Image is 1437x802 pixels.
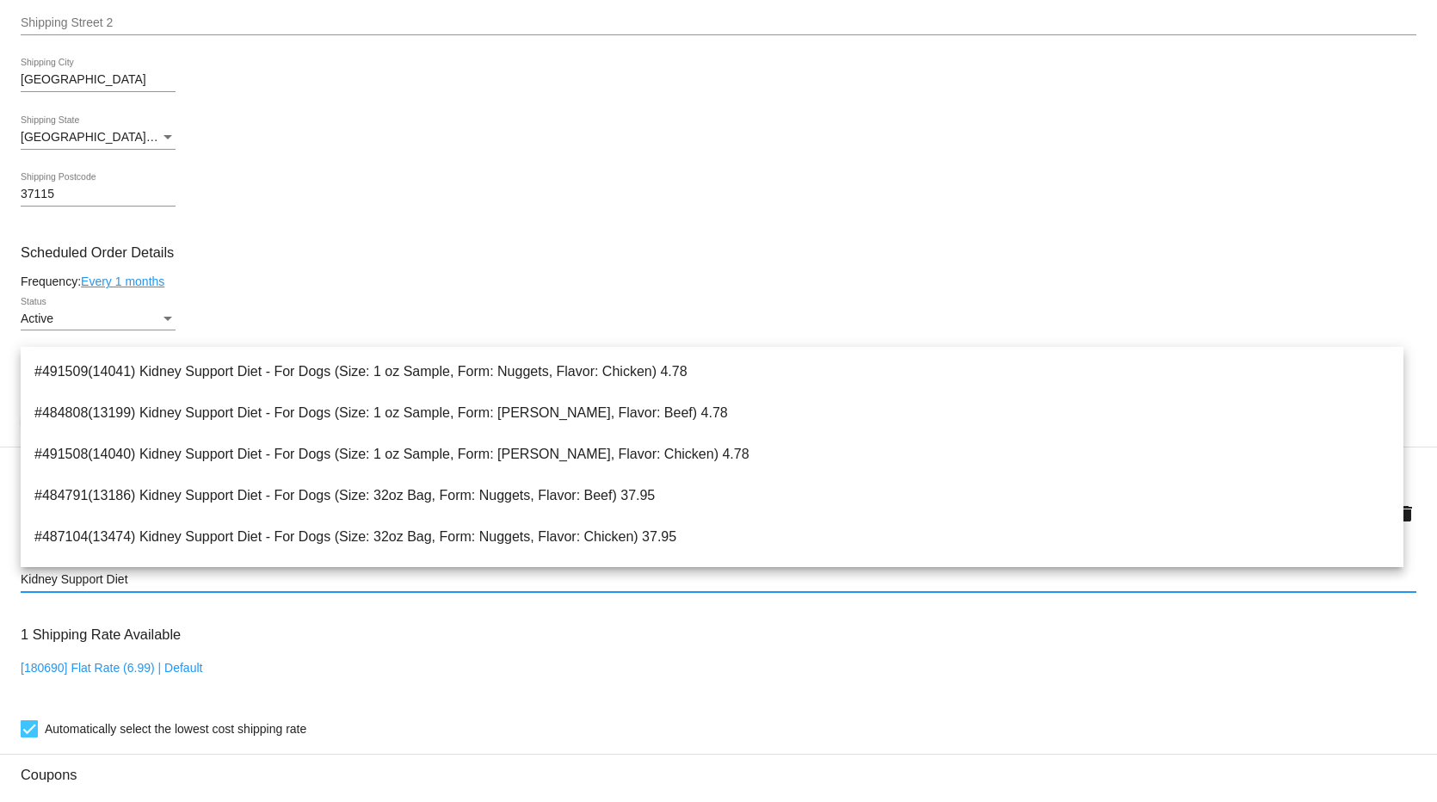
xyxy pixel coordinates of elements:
[34,516,1390,558] span: #487104(13474) Kidney Support Diet - For Dogs (Size: 32oz Bag, Form: Nuggets, Flavor: Chicken) 37.95
[34,434,1390,475] span: #491508(14040) Kidney Support Diet - For Dogs (Size: 1 oz Sample, Form: [PERSON_NAME], Flavor: Ch...
[34,351,1390,392] span: #491509(14041) Kidney Support Diet - For Dogs (Size: 1 oz Sample, Form: Nuggets, Flavor: Chicken)...
[21,754,1416,783] h3: Coupons
[21,275,1416,288] div: Frequency:
[21,16,1416,30] input: Shipping Street 2
[45,719,306,739] span: Automatically select the lowest cost shipping rate
[21,312,176,326] mat-select: Status
[21,188,176,201] input: Shipping Postcode
[21,130,223,144] span: [GEOGRAPHIC_DATA] | [US_STATE]
[21,244,1416,261] h3: Scheduled Order Details
[21,131,176,145] mat-select: Shipping State
[81,275,164,288] a: Every 1 months
[1396,503,1416,524] mat-icon: delete
[34,558,1390,599] span: #484809(13200) Kidney Support Diet - For Dogs (Size: 32oz Bag, Form: [PERSON_NAME], Flavor: Beef)...
[21,312,53,325] span: Active
[21,661,202,675] a: [180690] Flat Rate (6.99) | Default
[21,573,1416,587] input: Add an item
[21,73,176,87] input: Shipping City
[34,392,1390,434] span: #484808(13199) Kidney Support Diet - For Dogs (Size: 1 oz Sample, Form: [PERSON_NAME], Flavor: Be...
[21,616,181,653] h3: 1 Shipping Rate Available
[34,475,1390,516] span: #484791(13186) Kidney Support Diet - For Dogs (Size: 32oz Bag, Form: Nuggets, Flavor: Beef) 37.95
